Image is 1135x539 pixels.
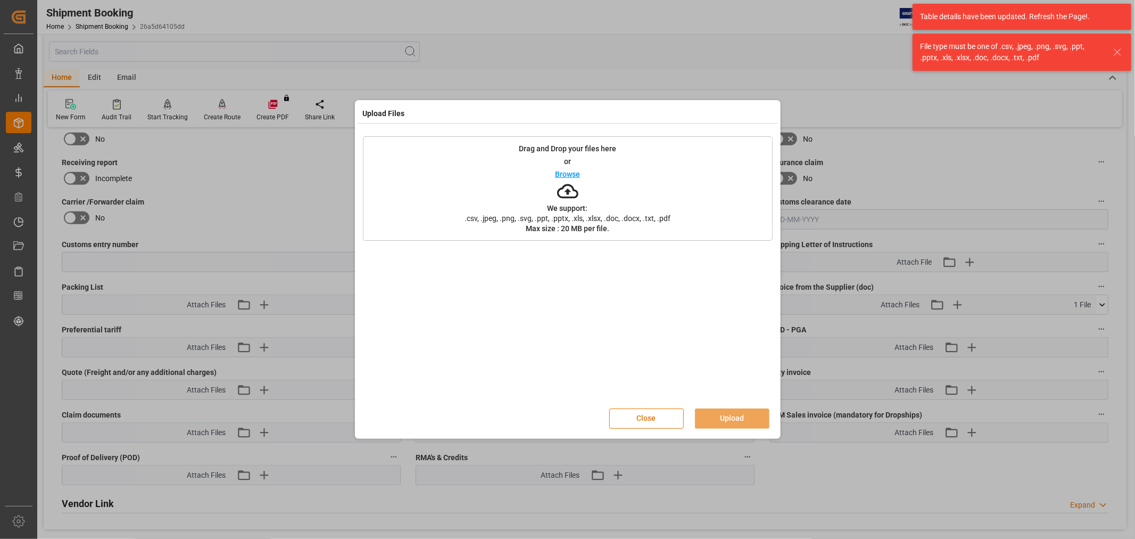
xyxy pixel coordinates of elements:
[363,136,773,241] div: Drag and Drop your files hereorBrowseWe support:.csv, .jpeg, .png, .svg, .ppt, .pptx, .xls, .xlsx...
[695,409,769,429] button: Upload
[609,409,684,429] button: Close
[920,41,1103,63] div: File type must be one of .csv, .jpeg, .png, .svg, .ppt, .pptx, .xls, .xlsx, .doc, .docx, .txt, .pdf
[458,215,677,222] span: .csv, .jpeg, .png, .svg, .ppt, .pptx, .xls, .xlsx, .doc, .docx, .txt, .pdf
[363,108,405,119] h4: Upload Files
[519,145,616,152] p: Drag and Drop your files here
[564,158,571,165] p: or
[555,170,580,178] p: Browse
[526,225,609,232] p: Max size : 20 MB per file.
[548,205,588,212] p: We support:
[920,11,1116,22] div: Table details have been updated. Refresh the Page!.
